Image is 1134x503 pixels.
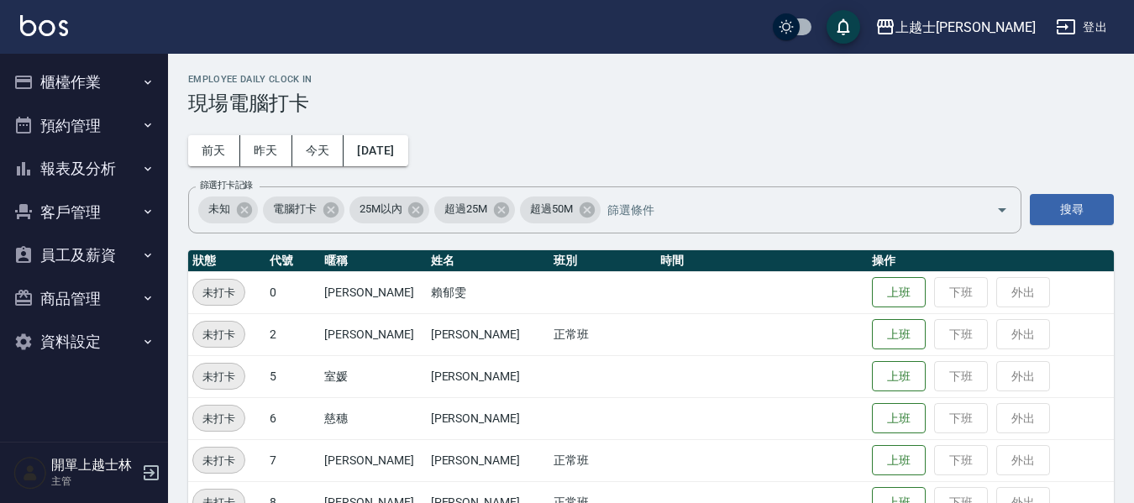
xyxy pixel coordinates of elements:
[20,15,68,36] img: Logo
[188,74,1114,85] h2: Employee Daily Clock In
[265,439,320,481] td: 7
[427,250,550,272] th: 姓名
[188,92,1114,115] h3: 現場電腦打卡
[7,60,161,104] button: 櫃檯作業
[872,277,926,308] button: 上班
[520,201,583,217] span: 超過50M
[193,368,244,385] span: 未打卡
[198,196,258,223] div: 未知
[7,104,161,148] button: 預約管理
[320,397,426,439] td: 慈穗
[7,277,161,321] button: 商品管理
[872,361,926,392] button: 上班
[13,456,47,490] img: Person
[549,250,655,272] th: 班別
[349,196,430,223] div: 25M以內
[193,410,244,427] span: 未打卡
[51,474,137,489] p: 主管
[265,397,320,439] td: 6
[868,250,1114,272] th: 操作
[263,196,344,223] div: 電腦打卡
[193,284,244,301] span: 未打卡
[872,403,926,434] button: 上班
[7,320,161,364] button: 資料設定
[193,452,244,469] span: 未打卡
[265,355,320,397] td: 5
[895,17,1036,38] div: 上越士[PERSON_NAME]
[427,439,550,481] td: [PERSON_NAME]
[427,271,550,313] td: 賴郁雯
[188,135,240,166] button: 前天
[292,135,344,166] button: 今天
[265,250,320,272] th: 代號
[427,397,550,439] td: [PERSON_NAME]
[320,355,426,397] td: 室媛
[51,457,137,474] h5: 開單上越士林
[198,201,240,217] span: 未知
[344,135,407,166] button: [DATE]
[7,147,161,191] button: 報表及分析
[549,439,655,481] td: 正常班
[7,191,161,234] button: 客戶管理
[872,445,926,476] button: 上班
[240,135,292,166] button: 昨天
[427,313,550,355] td: [PERSON_NAME]
[7,233,161,277] button: 員工及薪資
[349,201,412,217] span: 25M以內
[1030,194,1114,225] button: 搜尋
[603,195,967,224] input: 篩選條件
[656,250,868,272] th: 時間
[520,196,601,223] div: 超過50M
[265,313,320,355] td: 2
[320,439,426,481] td: [PERSON_NAME]
[989,196,1016,223] button: Open
[320,271,426,313] td: [PERSON_NAME]
[427,355,550,397] td: [PERSON_NAME]
[188,250,265,272] th: 狀態
[434,201,497,217] span: 超過25M
[263,201,327,217] span: 電腦打卡
[827,10,860,44] button: save
[1049,12,1114,43] button: 登出
[320,250,426,272] th: 暱稱
[193,326,244,343] span: 未打卡
[872,319,926,350] button: 上班
[200,179,253,191] label: 篩選打卡記錄
[869,10,1042,45] button: 上越士[PERSON_NAME]
[265,271,320,313] td: 0
[434,196,515,223] div: 超過25M
[549,313,655,355] td: 正常班
[320,313,426,355] td: [PERSON_NAME]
